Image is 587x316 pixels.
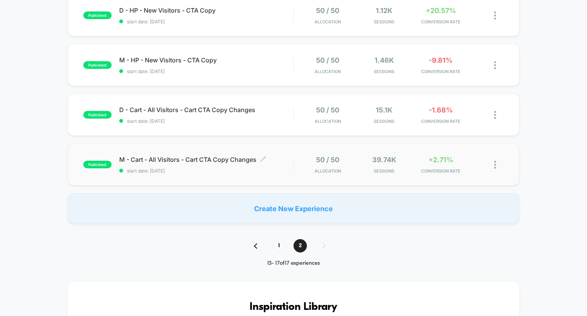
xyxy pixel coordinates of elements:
[83,161,112,168] span: published
[83,111,112,119] span: published
[91,301,497,313] h3: Inspiration Library
[68,193,520,224] div: Create New Experience
[429,106,453,114] span: -1.68%
[358,69,410,74] span: Sessions
[376,106,392,114] span: 15.1k
[119,7,293,14] span: D - HP - New Visitors - CTA Copy
[315,69,341,74] span: Allocation
[358,119,410,124] span: Sessions
[414,19,467,24] span: CONVERSION RATE
[83,61,112,69] span: published
[316,7,339,15] span: 50 / 50
[426,7,456,15] span: +20.57%
[119,106,293,114] span: D - Cart - All Visitors - Cart CTA Copy Changes
[119,56,293,64] span: M - HP - New Visitors - CTA Copy
[494,111,496,119] img: close
[494,11,496,20] img: close
[358,168,410,174] span: Sessions
[316,156,339,164] span: 50 / 50
[119,156,293,163] span: M - Cart - All Visitors - Cart CTA Copy Changes
[316,56,339,64] span: 50 / 50
[375,56,394,64] span: 1.46k
[315,119,341,124] span: Allocation
[119,68,293,74] span: start date: [DATE]
[414,168,467,174] span: CONVERSION RATE
[315,19,341,24] span: Allocation
[358,19,410,24] span: Sessions
[316,106,339,114] span: 50 / 50
[414,119,467,124] span: CONVERSION RATE
[119,118,293,124] span: start date: [DATE]
[293,239,307,252] span: 2
[119,19,293,24] span: start date: [DATE]
[83,11,112,19] span: published
[272,239,286,252] span: 1
[376,7,392,15] span: 1.12k
[372,156,396,164] span: 39.74k
[414,69,467,74] span: CONVERSION RATE
[428,156,453,164] span: +2.71%
[494,161,496,169] img: close
[254,243,257,249] img: pagination back
[119,168,293,174] span: start date: [DATE]
[246,260,341,267] div: 13 - 17 of 17 experiences
[315,168,341,174] span: Allocation
[494,61,496,69] img: close
[429,56,452,64] span: -9.81%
